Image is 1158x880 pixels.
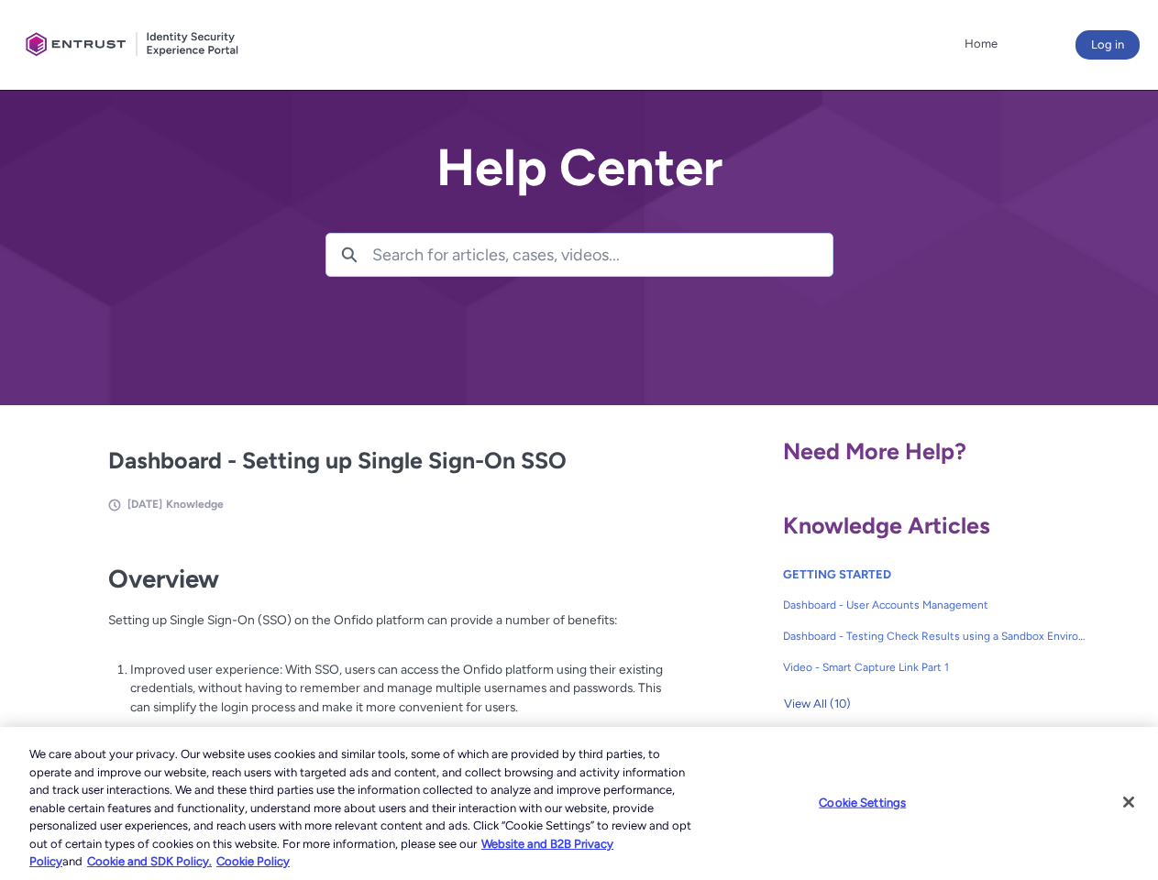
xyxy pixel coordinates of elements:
[783,589,1087,621] a: Dashboard - User Accounts Management
[108,444,664,478] h2: Dashboard - Setting up Single Sign-On SSO
[216,854,290,868] a: Cookie Policy
[783,597,1087,613] span: Dashboard - User Accounts Management
[783,437,966,465] span: Need More Help?
[108,610,664,648] p: Setting up Single Sign-On (SSO) on the Onfido platform can provide a number of benefits:
[783,689,852,719] button: View All (10)
[1108,782,1149,822] button: Close
[108,564,219,594] strong: Overview
[960,30,1002,58] a: Home
[783,511,990,539] span: Knowledge Articles
[783,621,1087,652] a: Dashboard - Testing Check Results using a Sandbox Environment
[372,234,833,276] input: Search for articles, cases, videos...
[29,745,695,871] div: We care about your privacy. Our website uses cookies and similar tools, some of which are provide...
[325,139,833,196] h2: Help Center
[805,784,920,820] button: Cookie Settings
[1075,30,1140,60] button: Log in
[326,234,372,276] button: Search
[130,660,664,717] p: Improved user experience: With SSO, users can access the Onfido platform using their existing cre...
[166,496,224,512] li: Knowledge
[127,498,162,511] span: [DATE]
[87,854,212,868] a: Cookie and SDK Policy.
[783,652,1087,683] a: Video - Smart Capture Link Part 1
[783,628,1087,644] span: Dashboard - Testing Check Results using a Sandbox Environment
[783,567,891,581] a: GETTING STARTED
[783,659,1087,676] span: Video - Smart Capture Link Part 1
[784,690,851,718] span: View All (10)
